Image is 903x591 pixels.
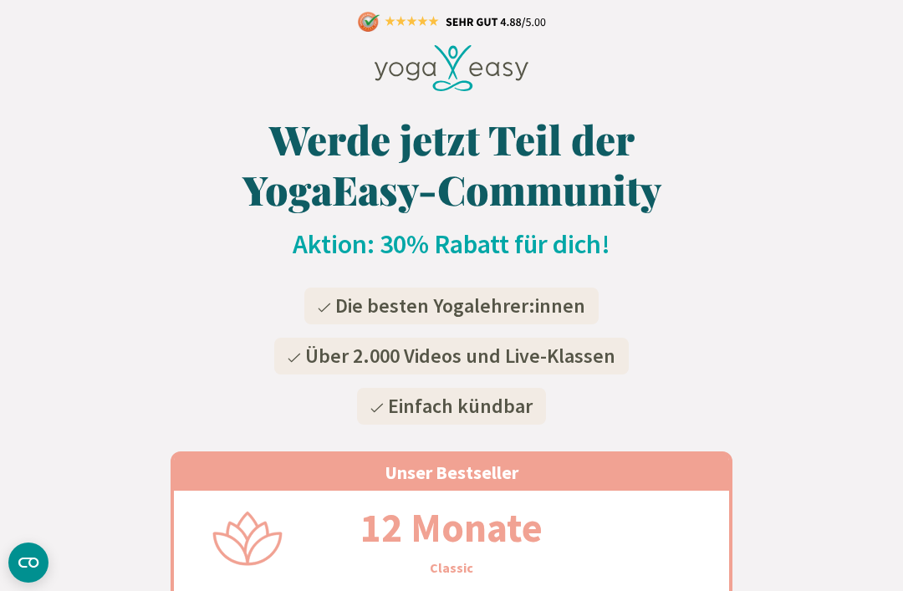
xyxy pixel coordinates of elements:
button: CMP-Widget öffnen [8,543,48,583]
h2: 12 Monate [320,497,583,558]
span: Unser Bestseller [385,461,518,484]
h1: Werde jetzt Teil der YogaEasy-Community [171,114,732,214]
h3: Classic [430,558,473,578]
span: Über 2.000 Videos und Live-Klassen [305,343,615,369]
span: Einfach kündbar [388,393,533,419]
span: Die besten Yogalehrer:innen [335,293,585,318]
